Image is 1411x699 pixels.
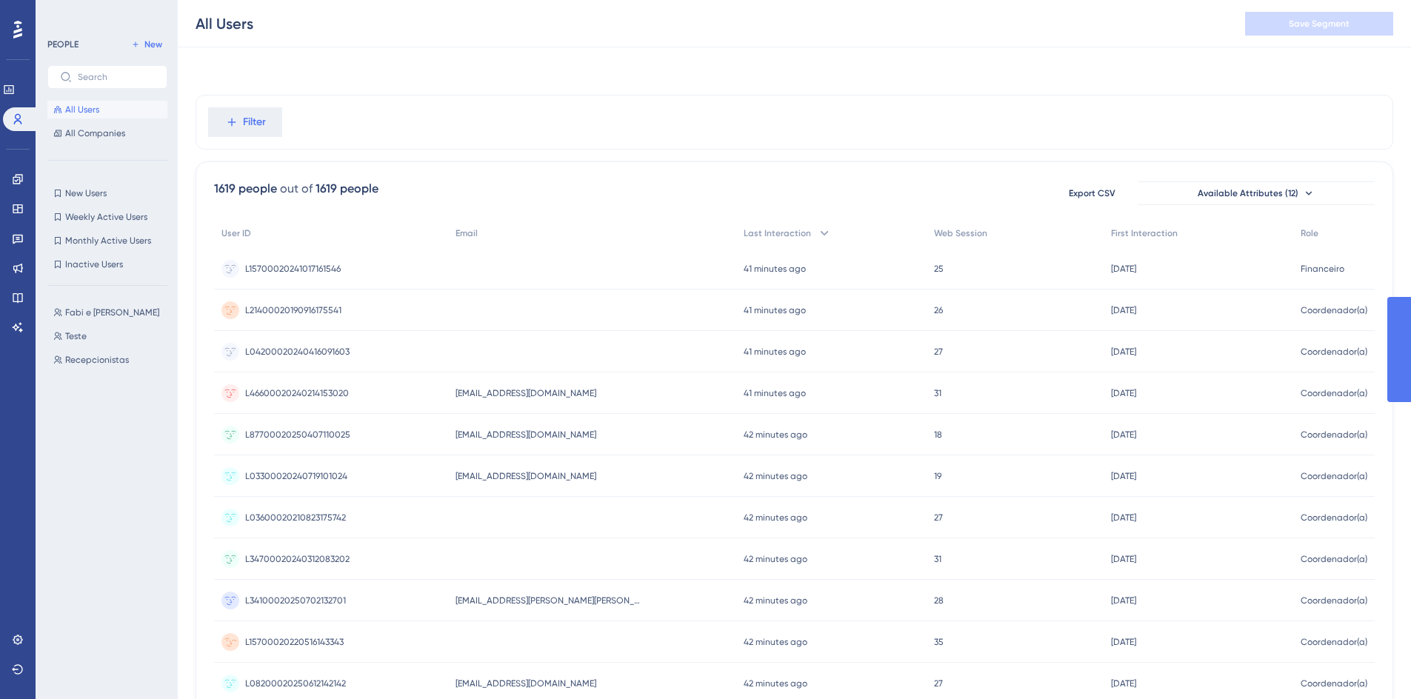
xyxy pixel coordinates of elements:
time: 42 minutes ago [744,554,807,564]
span: L15700020241017161546 [245,263,341,275]
time: 41 minutes ago [744,347,806,357]
time: [DATE] [1111,554,1136,564]
time: [DATE] [1111,347,1136,357]
time: 42 minutes ago [744,429,807,440]
span: Coordenador(a) [1301,470,1367,482]
button: Recepcionistas [47,351,176,369]
span: L04200020240416091603 [245,346,350,358]
span: 18 [934,429,942,441]
time: [DATE] [1111,678,1136,689]
span: Inactive Users [65,258,123,270]
span: L34100020250702132701 [245,595,346,606]
span: L03600020210823175742 [245,512,346,524]
span: Monthly Active Users [65,235,151,247]
span: 26 [934,304,943,316]
span: New Users [65,187,107,199]
span: [EMAIL_ADDRESS][PERSON_NAME][PERSON_NAME][DOMAIN_NAME] [456,595,641,606]
button: Teste [47,327,176,345]
span: Coordenador(a) [1301,553,1367,565]
button: Filter [208,107,282,137]
span: Coordenador(a) [1301,346,1367,358]
span: New [144,39,162,50]
button: New [126,36,167,53]
time: [DATE] [1111,264,1136,274]
span: Filter [243,113,266,131]
div: All Users [196,13,253,34]
span: Coordenador(a) [1301,387,1367,399]
span: 31 [934,553,941,565]
span: L34700020240312083202 [245,553,350,565]
span: Coordenador(a) [1301,429,1367,441]
span: L21400020190916175541 [245,304,341,316]
span: Coordenador(a) [1301,512,1367,524]
iframe: UserGuiding AI Assistant Launcher [1349,641,1393,685]
div: out of [280,180,313,198]
time: [DATE] [1111,305,1136,315]
span: 35 [934,636,944,648]
span: Financeiro [1301,263,1344,275]
button: Monthly Active Users [47,232,167,250]
span: Coordenador(a) [1301,595,1367,606]
button: Export CSV [1055,181,1129,205]
button: Fabi e [PERSON_NAME] [47,304,176,321]
span: L03300020240719101024 [245,470,347,482]
button: Save Segment [1245,12,1393,36]
span: [EMAIL_ADDRESS][DOMAIN_NAME] [456,470,596,482]
span: Available Attributes (12) [1198,187,1298,199]
time: 42 minutes ago [744,637,807,647]
button: Weekly Active Users [47,208,167,226]
button: New Users [47,184,167,202]
span: Email [456,227,478,239]
span: 28 [934,595,944,606]
span: 27 [934,678,943,689]
time: [DATE] [1111,429,1136,440]
div: PEOPLE [47,39,79,50]
span: [EMAIL_ADDRESS][DOMAIN_NAME] [456,387,596,399]
span: Weekly Active Users [65,211,147,223]
time: [DATE] [1111,512,1136,523]
span: 31 [934,387,941,399]
span: Web Session [934,227,987,239]
button: Inactive Users [47,255,167,273]
time: [DATE] [1111,637,1136,647]
time: [DATE] [1111,595,1136,606]
time: 42 minutes ago [744,678,807,689]
time: [DATE] [1111,388,1136,398]
span: Save Segment [1289,18,1350,30]
span: First Interaction [1111,227,1178,239]
span: Last Interaction [744,227,811,239]
span: 27 [934,512,943,524]
time: 41 minutes ago [744,388,806,398]
div: 1619 people [214,180,277,198]
span: User ID [221,227,251,239]
span: L87700020250407110025 [245,429,350,441]
span: L46600020240214153020 [245,387,349,399]
span: Teste [65,330,87,342]
time: 42 minutes ago [744,595,807,606]
time: 41 minutes ago [744,264,806,274]
span: Coordenador(a) [1301,304,1367,316]
span: All Companies [65,127,125,139]
span: All Users [65,104,99,116]
button: Available Attributes (12) [1138,181,1375,205]
span: 27 [934,346,943,358]
span: L08200020250612142142 [245,678,346,689]
span: [EMAIL_ADDRESS][DOMAIN_NAME] [456,429,596,441]
span: Coordenador(a) [1301,678,1367,689]
span: Coordenador(a) [1301,636,1367,648]
span: 25 [934,263,944,275]
time: 41 minutes ago [744,305,806,315]
input: Search [78,72,155,82]
span: 19 [934,470,941,482]
span: Fabi e [PERSON_NAME] [65,307,159,318]
button: All Companies [47,124,167,142]
span: Export CSV [1069,187,1115,199]
time: [DATE] [1111,471,1136,481]
span: Recepcionistas [65,354,129,366]
div: 1619 people [316,180,378,198]
span: L15700020220516143343 [245,636,344,648]
span: [EMAIL_ADDRESS][DOMAIN_NAME] [456,678,596,689]
button: All Users [47,101,167,118]
span: Role [1301,227,1318,239]
time: 42 minutes ago [744,471,807,481]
